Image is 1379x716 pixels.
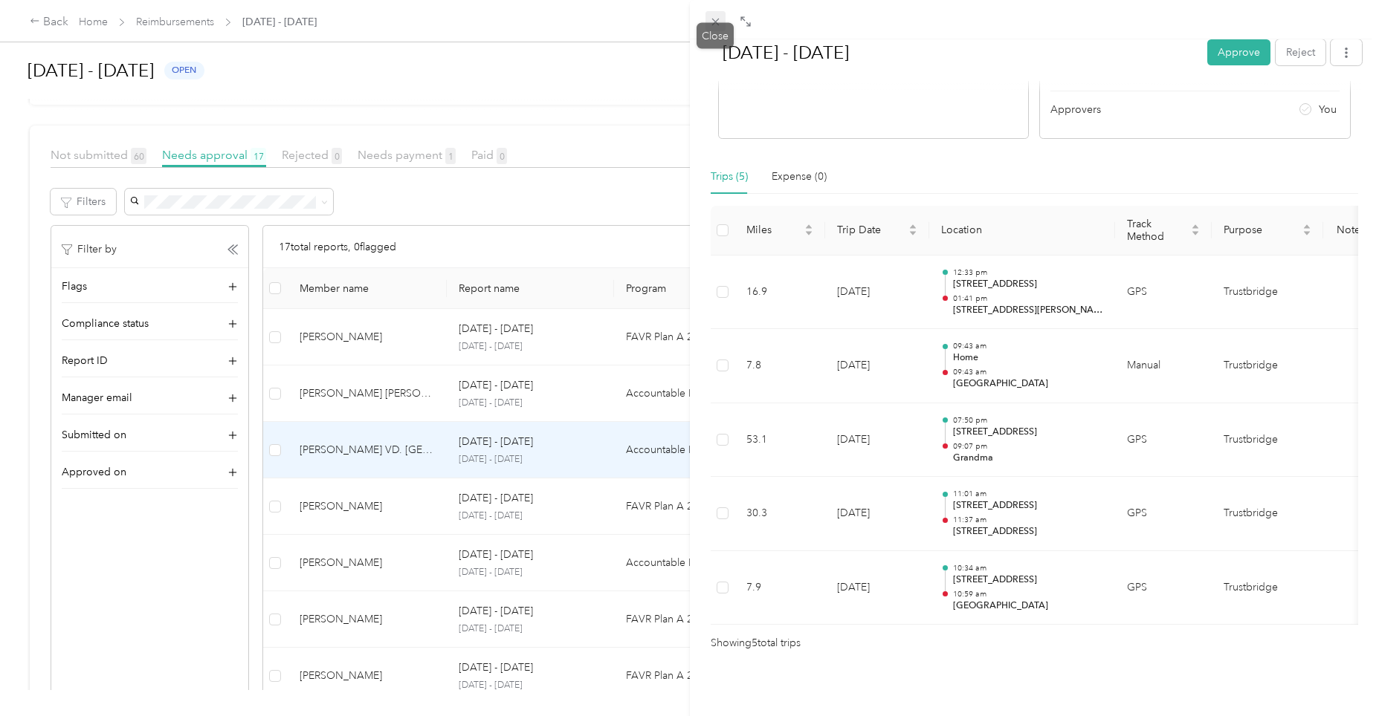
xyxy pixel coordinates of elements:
span: Miles [746,224,801,236]
td: [DATE] [825,551,929,625]
p: 01:41 pm [953,293,1103,304]
p: 09:43 am [953,367,1103,377]
td: 7.9 [734,551,825,625]
span: Track Method [1127,218,1188,243]
iframe: Everlance-gr Chat Button Frame [1296,633,1379,716]
p: [STREET_ADDRESS] [953,573,1103,587]
p: 07:50 pm [953,415,1103,426]
td: 53.1 [734,403,825,478]
span: caret-down [908,229,917,238]
p: Home [953,351,1103,365]
td: GPS [1115,477,1212,551]
td: Trustbridge [1212,329,1323,403]
p: [GEOGRAPHIC_DATA] [953,599,1103,613]
span: caret-up [804,222,813,231]
span: caret-down [1191,229,1200,238]
p: [STREET_ADDRESS] [953,525,1103,538]
p: 11:01 am [953,489,1103,499]
td: GPS [1115,256,1212,330]
span: caret-up [1302,222,1311,231]
td: [DATE] [825,403,929,478]
span: caret-up [908,222,917,231]
td: Trustbridge [1212,256,1323,330]
button: Reject [1276,39,1325,65]
span: caret-down [804,229,813,238]
p: 12:33 pm [953,267,1103,278]
span: Trip Date [837,224,905,236]
p: [GEOGRAPHIC_DATA] [953,377,1103,391]
p: [STREET_ADDRESS] [953,499,1103,512]
p: [STREET_ADDRESS][PERSON_NAME] [953,304,1103,317]
th: Notes [1323,206,1379,256]
th: Location [929,206,1115,256]
span: Purpose [1224,224,1299,236]
p: Grandma [953,452,1103,465]
p: 11:37 am [953,515,1103,525]
td: 16.9 [734,256,825,330]
span: caret-down [1302,229,1311,238]
td: Trustbridge [1212,477,1323,551]
p: 10:34 am [953,563,1103,573]
div: Close [697,23,734,49]
th: Trip Date [825,206,929,256]
th: Track Method [1115,206,1212,256]
div: Trips (5) [711,169,748,185]
p: [STREET_ADDRESS] [953,278,1103,291]
div: Expense (0) [772,169,827,185]
td: GPS [1115,403,1212,478]
p: 10:59 am [953,589,1103,599]
td: [DATE] [825,329,929,403]
p: 09:07 pm [953,441,1103,452]
td: [DATE] [825,477,929,551]
td: GPS [1115,551,1212,625]
th: Purpose [1212,206,1323,256]
td: Trustbridge [1212,551,1323,625]
td: Trustbridge [1212,403,1323,478]
td: 30.3 [734,477,825,551]
p: [STREET_ADDRESS] [953,426,1103,439]
span: Showing 5 total trips [711,635,801,651]
p: 09:43 am [953,341,1103,351]
h1: Sep 1 - 30, 2025 [707,35,1198,71]
th: Miles [734,206,825,256]
td: Manual [1115,329,1212,403]
span: caret-up [1191,222,1200,231]
span: You [1319,102,1337,117]
td: [DATE] [825,256,929,330]
td: 7.8 [734,329,825,403]
span: Approvers [1050,102,1101,117]
button: Approve [1207,39,1270,65]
